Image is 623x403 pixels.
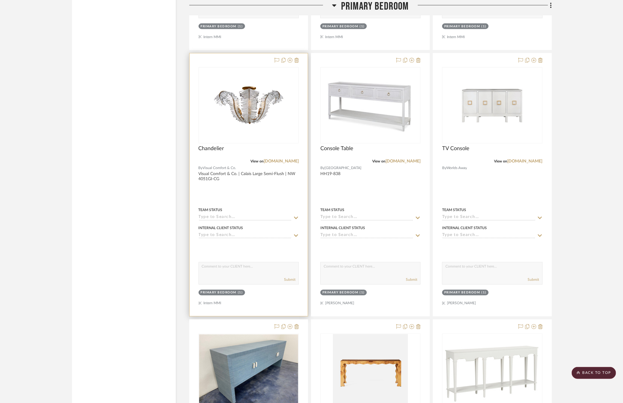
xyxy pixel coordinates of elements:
button: Submit [528,277,539,283]
span: Visual Comfort & Co. [203,165,236,171]
span: Console Table [320,145,353,152]
div: Team Status [442,208,466,213]
div: Team Status [199,208,223,213]
img: Console Table [321,76,420,135]
div: Primary Bedroom [322,24,358,29]
div: Internal Client Status [442,226,487,231]
span: View on [494,159,508,163]
a: [DOMAIN_NAME] [508,159,543,163]
div: (1) [238,24,243,29]
div: Internal Client Status [199,226,243,231]
img: TV Console [455,68,530,143]
input: Type to Search… [442,233,535,239]
img: Chandelier [211,68,286,143]
div: (1) [360,291,365,295]
span: View on [372,159,385,163]
span: By [199,165,203,171]
span: Chandelier [199,145,224,152]
div: (1) [482,291,487,295]
div: Team Status [320,208,344,213]
div: Primary Bedroom [322,291,358,295]
input: Type to Search… [199,233,292,239]
a: [DOMAIN_NAME] [264,159,299,163]
div: Primary Bedroom [201,24,237,29]
button: Submit [406,277,417,283]
div: (1) [482,24,487,29]
span: By [320,165,325,171]
div: Primary Bedroom [444,291,480,295]
input: Type to Search… [199,215,292,221]
scroll-to-top-button: BACK TO TOP [572,367,616,379]
span: [GEOGRAPHIC_DATA] [325,165,361,171]
span: View on [250,159,264,163]
a: [DOMAIN_NAME] [385,159,421,163]
div: (1) [238,291,243,295]
div: Internal Client Status [320,226,365,231]
div: Primary Bedroom [201,291,237,295]
span: Worlds Away [446,165,467,171]
button: Submit [284,277,295,283]
span: By [442,165,446,171]
input: Type to Search… [320,233,413,239]
input: Type to Search… [442,215,535,221]
input: Type to Search… [320,215,413,221]
div: Primary Bedroom [444,24,480,29]
span: TV Console [442,145,469,152]
div: (1) [360,24,365,29]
